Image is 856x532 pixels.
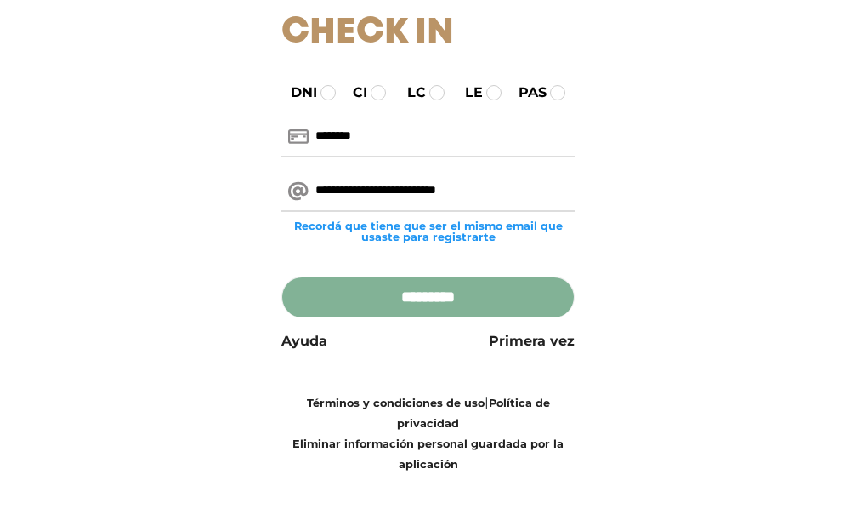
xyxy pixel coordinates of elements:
small: Recordá que tiene que ser el mismo email que usaste para registrarte [281,220,575,243]
a: Primera vez [489,331,575,352]
a: Términos y condiciones de uso [307,397,485,409]
a: Política de privacidad [397,397,550,430]
label: DNI [275,83,317,103]
a: Eliminar información personal guardada por la aplicación [292,438,564,471]
label: LE [450,83,483,103]
h1: Check In [281,12,575,54]
div: | [269,392,587,474]
a: Ayuda [281,331,327,352]
label: LC [392,83,426,103]
label: CI [337,83,367,103]
label: PAS [503,83,547,103]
